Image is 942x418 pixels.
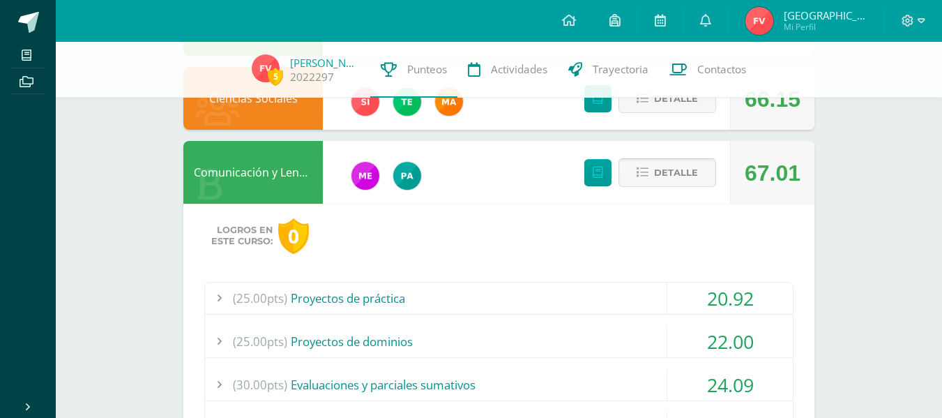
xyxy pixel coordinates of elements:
div: 67.01 [745,142,800,204]
div: 20.92 [667,283,793,314]
span: Logros en este curso: [211,225,273,247]
a: Punteos [370,42,457,98]
div: 66.15 [745,68,800,130]
div: Proyectos de dominios [205,326,793,357]
div: 24.09 [667,369,793,401]
a: Contactos [659,42,757,98]
div: Evaluaciones y parciales sumativos [205,369,793,401]
span: Detalle [654,160,698,186]
span: Punteos [407,62,447,77]
div: Ciencias Sociales [183,67,323,130]
div: 0 [278,218,309,254]
img: 53dbe22d98c82c2b31f74347440a2e81.png [393,162,421,190]
div: Proyectos de práctica [205,283,793,314]
img: 6495a5ec7aeeed389f61bcc63171547b.png [745,7,773,35]
a: 2022297 [290,70,334,84]
button: Detalle [618,158,716,187]
span: (25.00pts) [233,326,287,357]
a: [PERSON_NAME] [290,56,360,70]
span: Trayectoria [593,62,648,77]
img: 266030d5bbfb4fab9f05b9da2ad38396.png [435,88,463,116]
span: [GEOGRAPHIC_DATA] [784,8,867,22]
div: Comunicación y Lenguaje [183,141,323,204]
a: Actividades [457,42,558,98]
span: Mi Perfil [784,21,867,33]
span: (30.00pts) [233,369,287,401]
span: 5 [268,68,283,85]
a: Trayectoria [558,42,659,98]
img: 1e3c7f018e896ee8adc7065031dce62a.png [351,88,379,116]
img: 6495a5ec7aeeed389f61bcc63171547b.png [252,54,280,82]
img: 498c526042e7dcf1c615ebb741a80315.png [351,162,379,190]
div: 22.00 [667,326,793,357]
span: Detalle [654,86,698,112]
span: Contactos [697,62,746,77]
span: Actividades [491,62,547,77]
img: 43d3dab8d13cc64d9a3940a0882a4dc3.png [393,88,421,116]
button: Detalle [618,84,716,113]
span: (25.00pts) [233,283,287,314]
